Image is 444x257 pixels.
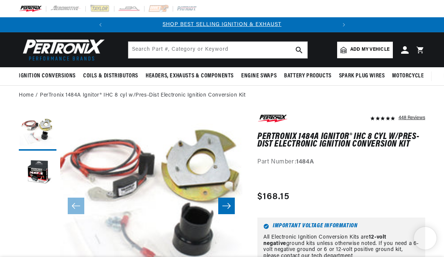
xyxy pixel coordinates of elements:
div: Part Number: [257,157,425,167]
span: Add my vehicle [350,46,389,53]
summary: Headers, Exhausts & Components [142,67,237,85]
img: Pertronix [19,37,105,63]
summary: Motorcycle [388,67,427,85]
button: Translation missing: en.sections.announcements.next_announcement [336,17,351,32]
div: 448 Reviews [398,113,425,122]
button: Translation missing: en.sections.announcements.previous_announcement [93,17,108,32]
div: Announcement [108,21,336,29]
summary: Battery Products [280,67,335,85]
nav: breadcrumbs [19,91,425,100]
input: Search Part #, Category or Keyword [128,42,307,58]
span: Coils & Distributors [83,72,138,80]
a: Add my vehicle [337,42,393,58]
a: SHOP BEST SELLING IGNITION & EXHAUST [163,22,281,27]
button: Load image 1 in gallery view [19,113,56,151]
h6: Important Voltage Information [263,224,419,229]
span: Ignition Conversions [19,72,76,80]
button: Slide right [218,198,235,214]
span: Motorcycle [392,72,424,80]
span: Battery Products [284,72,331,80]
h1: PerTronix 1484A Ignitor® IHC 8 cyl w/Pres-Dist Electronic Ignition Conversion Kit [257,133,425,148]
summary: Ignition Conversions [19,67,79,85]
div: 1 of 2 [108,21,336,29]
a: Home [19,91,33,100]
span: Engine Swaps [241,72,277,80]
strong: 12-volt negative [263,234,386,246]
summary: Coils & Distributors [79,67,142,85]
strong: 1484A [296,159,314,165]
span: $168.15 [257,190,289,204]
button: Load image 2 in gallery view [19,154,56,192]
button: search button [291,42,307,58]
a: PerTronix 1484A Ignitor® IHC 8 cyl w/Pres-Dist Electronic Ignition Conversion Kit [40,91,246,100]
summary: Engine Swaps [237,67,280,85]
span: Spark Plug Wires [339,72,385,80]
button: Slide left [68,198,84,214]
span: Headers, Exhausts & Components [146,72,234,80]
summary: Spark Plug Wires [335,67,389,85]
